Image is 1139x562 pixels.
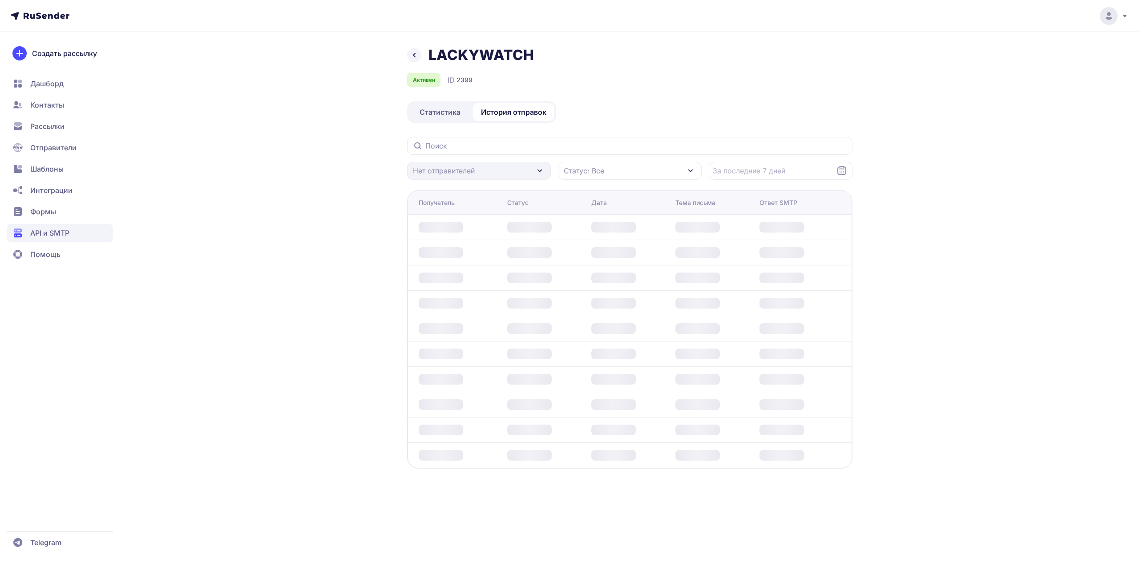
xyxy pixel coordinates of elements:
h1: LACKYWATCH [428,46,534,64]
span: Формы [30,206,56,217]
div: Ответ SMTP [759,198,797,207]
span: 2399 [456,76,473,84]
a: История отправок [473,103,554,121]
input: Поиск [407,137,852,155]
span: Шаблоны [30,164,64,174]
span: Рассылки [30,121,65,132]
a: Telegram [7,534,113,551]
div: ID [448,75,473,85]
span: Помощь [30,249,61,260]
div: Тема письма [675,198,715,207]
span: Интеграции [30,185,73,196]
div: Статус [507,198,529,207]
span: Дашборд [30,78,64,89]
span: Статистика [420,107,460,117]
span: API и SMTP [30,228,69,238]
span: Контакты [30,100,64,110]
span: Активен [413,76,435,84]
div: Дата [591,198,607,207]
input: Datepicker input [709,162,852,180]
span: Статус: Все [564,165,604,176]
div: Получатель [419,198,455,207]
span: Создать рассылку [32,48,97,59]
span: История отправок [481,107,546,117]
a: Статистика [409,103,471,121]
span: Telegram [30,537,61,548]
span: Отправители [30,142,77,153]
